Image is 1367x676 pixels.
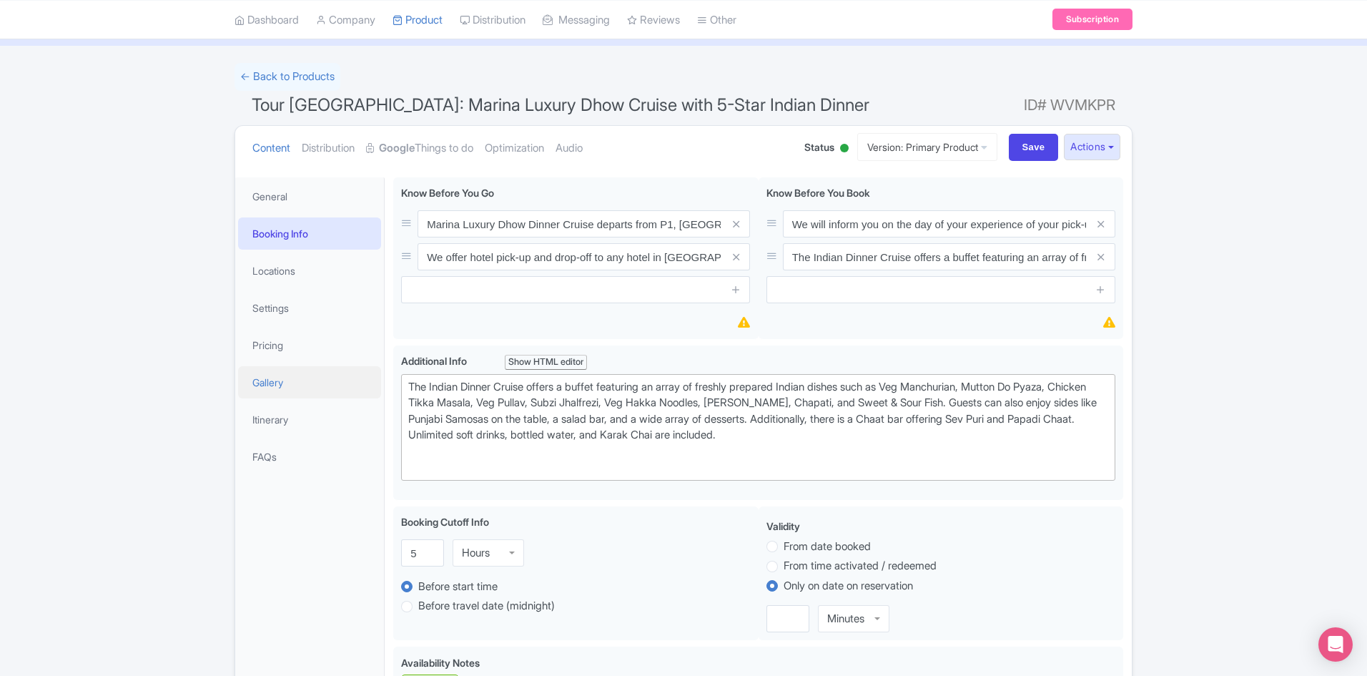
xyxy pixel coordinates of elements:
a: Gallery [238,366,381,398]
div: Active [837,138,852,160]
a: Audio [556,126,583,171]
a: General [238,180,381,212]
div: Minutes [827,612,864,625]
a: GoogleThings to do [366,126,473,171]
button: Actions [1064,134,1120,160]
a: Content [252,126,290,171]
div: Open Intercom Messenger [1318,627,1353,662]
span: Status [804,139,834,155]
span: Validity [766,520,800,532]
span: Know Before You Go [401,187,494,199]
a: Optimization [485,126,544,171]
strong: Google [379,140,415,157]
label: From time activated / redeemed [784,558,937,574]
a: Version: Primary Product [857,133,997,161]
span: Tour [GEOGRAPHIC_DATA]: Marina Luxury Dhow Cruise with 5-Star Indian Dinner [252,94,869,115]
span: Know Before You Book [766,187,870,199]
label: Before travel date (midnight) [418,598,555,614]
a: ← Back to Products [235,63,340,91]
a: Itinerary [238,403,381,436]
label: Before start time [418,579,498,595]
div: Show HTML editor [505,355,587,370]
span: Additional Info [401,355,467,367]
a: Settings [238,292,381,324]
a: FAQs [238,441,381,473]
label: Booking Cutoff Info [401,514,489,529]
a: Distribution [302,126,355,171]
a: Subscription [1052,9,1132,30]
a: Pricing [238,329,381,361]
span: ID# WVMKPR [1024,91,1115,119]
label: From date booked [784,539,871,555]
div: Hours [462,547,490,559]
label: Availability Notes [401,655,480,670]
a: Booking Info [238,217,381,250]
input: Save [1009,134,1059,161]
a: Locations [238,255,381,287]
label: Only on date on reservation [784,578,913,594]
div: The Indian Dinner Cruise offers a buffet featuring an array of freshly prepared Indian dishes suc... [408,379,1108,476]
